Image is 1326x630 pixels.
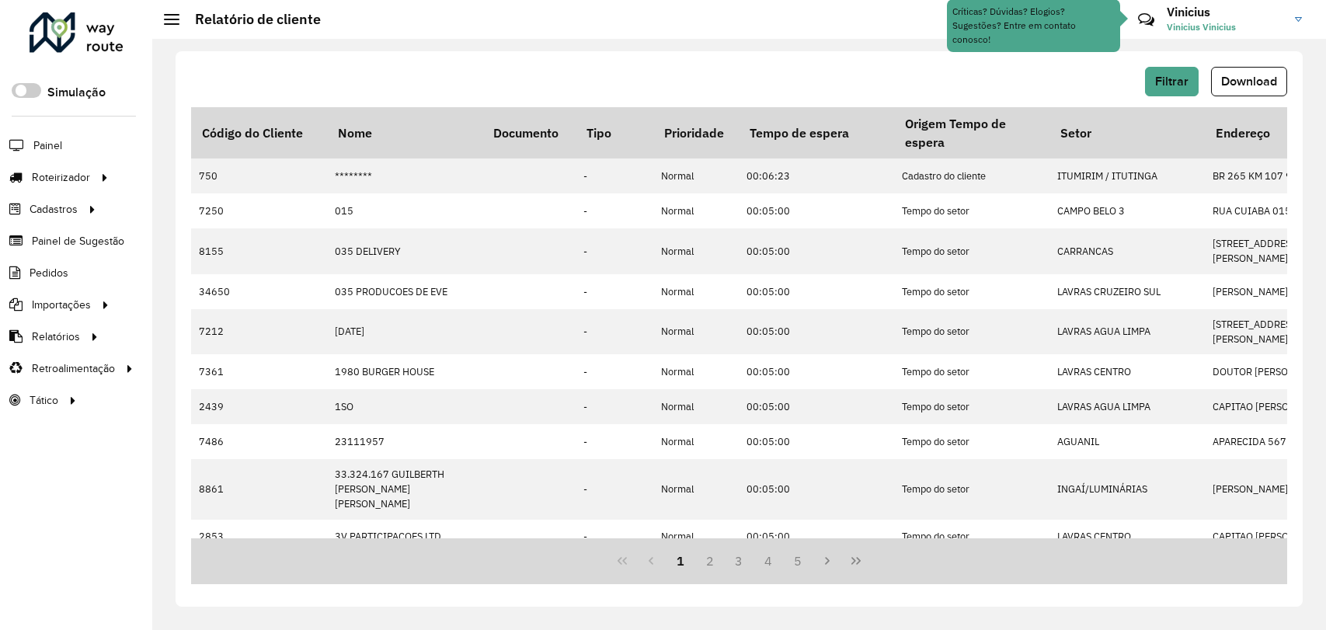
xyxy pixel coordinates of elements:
[1049,274,1205,309] td: LAVRAS CRUZEIRO SUL
[191,274,327,309] td: 34650
[653,354,739,389] td: Normal
[576,424,653,459] td: -
[191,107,327,158] th: Código do Cliente
[191,354,327,389] td: 7361
[327,354,482,389] td: 1980 BURGER HOUSE
[653,107,739,158] th: Prioridade
[47,83,106,102] label: Simulação
[1049,107,1205,158] th: Setor
[894,520,1049,555] td: Tempo do setor
[327,389,482,424] td: 1SO
[32,169,90,186] span: Roteirizador
[653,193,739,228] td: Normal
[30,265,68,281] span: Pedidos
[576,274,653,309] td: -
[894,354,1049,389] td: Tempo do setor
[327,520,482,555] td: 3V PARTICIPACOES LTD
[191,520,327,555] td: 2853
[739,274,894,309] td: 00:05:00
[576,389,653,424] td: -
[327,107,482,158] th: Nome
[32,233,124,249] span: Painel de Sugestão
[894,424,1049,459] td: Tempo do setor
[1221,75,1277,88] span: Download
[191,228,327,273] td: 8155
[1049,354,1205,389] td: LAVRAS CENTRO
[666,546,695,576] button: 1
[1049,158,1205,193] td: ITUMIRIM / ITUTINGA
[30,392,58,409] span: Tático
[191,459,327,520] td: 8861
[653,274,739,309] td: Normal
[33,137,62,154] span: Painel
[1049,193,1205,228] td: CAMPO BELO 3
[653,309,739,354] td: Normal
[1211,67,1287,96] button: Download
[576,520,653,555] td: -
[30,201,78,218] span: Cadastros
[576,107,653,158] th: Tipo
[894,193,1049,228] td: Tempo do setor
[739,424,894,459] td: 00:05:00
[841,546,871,576] button: Last Page
[32,297,91,313] span: Importações
[191,309,327,354] td: 7212
[653,228,739,273] td: Normal
[191,158,327,193] td: 750
[894,389,1049,424] td: Tempo do setor
[179,11,321,28] h2: Relatório de cliente
[894,158,1049,193] td: Cadastro do cliente
[1145,67,1199,96] button: Filtrar
[894,274,1049,309] td: Tempo do setor
[739,158,894,193] td: 00:06:23
[813,546,842,576] button: Next Page
[753,546,783,576] button: 4
[739,193,894,228] td: 00:05:00
[191,424,327,459] td: 7486
[327,193,482,228] td: 015
[32,329,80,345] span: Relatórios
[894,309,1049,354] td: Tempo do setor
[725,546,754,576] button: 3
[1049,228,1205,273] td: CARRANCAS
[191,389,327,424] td: 2439
[576,354,653,389] td: -
[1167,5,1283,19] h3: Vinicius
[653,459,739,520] td: Normal
[576,459,653,520] td: -
[576,158,653,193] td: -
[894,228,1049,273] td: Tempo do setor
[32,360,115,377] span: Retroalimentação
[1049,459,1205,520] td: INGAÍ/LUMINÁRIAS
[653,520,739,555] td: Normal
[739,459,894,520] td: 00:05:00
[739,228,894,273] td: 00:05:00
[327,274,482,309] td: 035 PRODUCOES DE EVE
[327,228,482,273] td: 035 DELIVERY
[576,228,653,273] td: -
[783,546,813,576] button: 5
[191,193,327,228] td: 7250
[1155,75,1189,88] span: Filtrar
[739,107,894,158] th: Tempo de espera
[482,107,576,158] th: Documento
[653,158,739,193] td: Normal
[739,309,894,354] td: 00:05:00
[576,309,653,354] td: -
[695,546,725,576] button: 2
[327,459,482,520] td: 33.324.167 GUILBERTH [PERSON_NAME] [PERSON_NAME]
[576,193,653,228] td: -
[1049,424,1205,459] td: AGUANIL
[1129,3,1163,37] a: Contato Rápido
[1049,309,1205,354] td: LAVRAS AGUA LIMPA
[894,459,1049,520] td: Tempo do setor
[739,520,894,555] td: 00:05:00
[1049,389,1205,424] td: LAVRAS AGUA LIMPA
[653,389,739,424] td: Normal
[327,309,482,354] td: [DATE]
[894,107,1049,158] th: Origem Tempo de espera
[739,389,894,424] td: 00:05:00
[739,354,894,389] td: 00:05:00
[653,424,739,459] td: Normal
[327,424,482,459] td: 23111957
